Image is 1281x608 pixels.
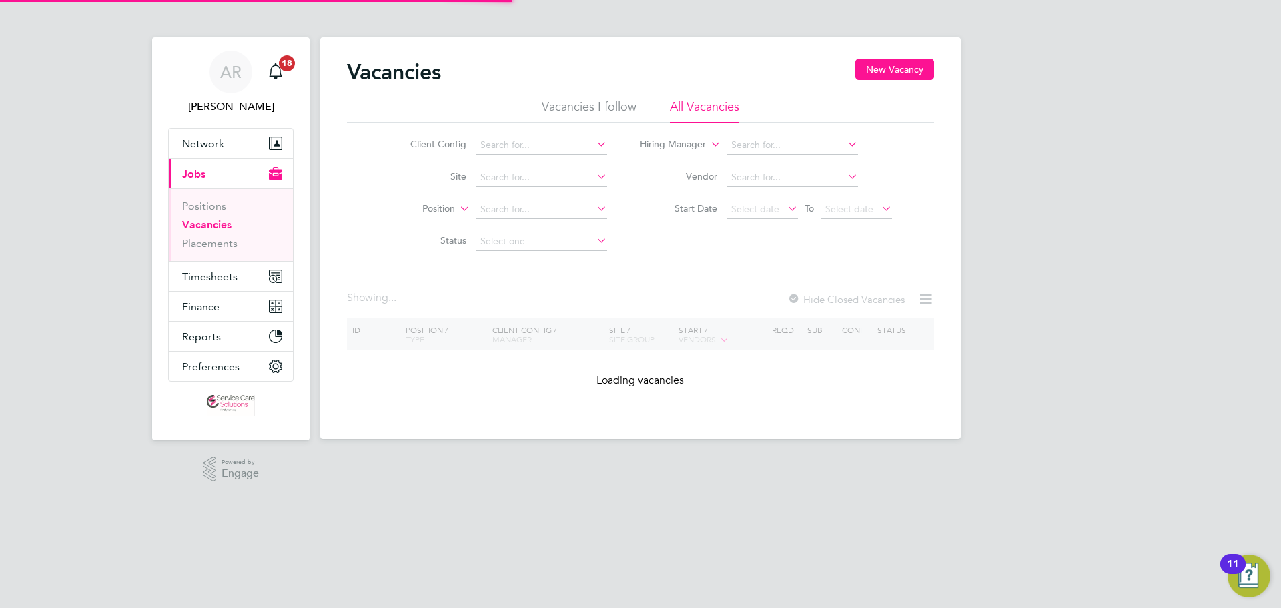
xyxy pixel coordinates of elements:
[390,138,466,150] label: Client Config
[640,202,717,214] label: Start Date
[169,159,293,188] button: Jobs
[1227,564,1239,581] div: 11
[182,360,240,373] span: Preferences
[1228,555,1270,597] button: Open Resource Center, 11 new notifications
[378,202,455,216] label: Position
[476,232,607,251] input: Select one
[169,292,293,321] button: Finance
[152,37,310,440] nav: Main navigation
[182,237,238,250] a: Placements
[182,300,220,313] span: Finance
[855,59,934,80] button: New Vacancy
[476,136,607,155] input: Search for...
[801,200,818,217] span: To
[388,291,396,304] span: ...
[825,203,873,215] span: Select date
[207,395,255,416] img: servicecare1-logo-retina.png
[347,59,441,85] h2: Vacancies
[182,270,238,283] span: Timesheets
[169,129,293,158] button: Network
[168,99,294,115] span: Andy Ruse
[279,55,295,71] span: 18
[542,99,636,123] li: Vacancies I follow
[787,293,905,306] label: Hide Closed Vacancies
[731,203,779,215] span: Select date
[182,200,226,212] a: Positions
[727,136,858,155] input: Search for...
[169,188,293,261] div: Jobs
[169,352,293,381] button: Preferences
[220,63,242,81] span: AR
[347,291,399,305] div: Showing
[390,234,466,246] label: Status
[640,170,717,182] label: Vendor
[222,468,259,479] span: Engage
[182,168,205,180] span: Jobs
[169,322,293,351] button: Reports
[476,200,607,219] input: Search for...
[476,168,607,187] input: Search for...
[203,457,260,482] a: Powered byEngage
[182,330,221,343] span: Reports
[222,457,259,468] span: Powered by
[182,137,224,150] span: Network
[168,51,294,115] a: AR[PERSON_NAME]
[169,262,293,291] button: Timesheets
[262,51,289,93] a: 18
[390,170,466,182] label: Site
[727,168,858,187] input: Search for...
[670,99,739,123] li: All Vacancies
[168,395,294,416] a: Go to home page
[182,218,232,231] a: Vacancies
[629,138,706,151] label: Hiring Manager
